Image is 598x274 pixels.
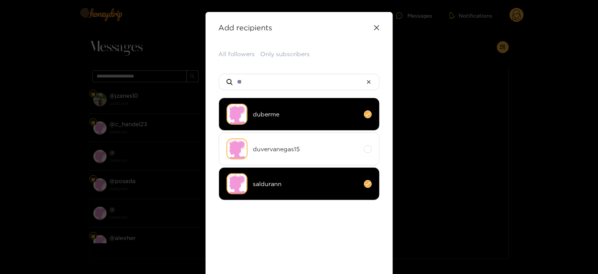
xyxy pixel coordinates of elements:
span: saldurann [253,180,358,188]
button: Only subscribers [261,50,310,58]
img: no-avatar.png [227,173,248,194]
img: no-avatar.png [227,104,248,125]
img: no-avatar.png [227,138,248,159]
strong: Add recipients [219,23,273,32]
button: All followers [219,50,255,58]
span: duberme [253,110,358,119]
span: duvervanegas15 [253,145,358,153]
